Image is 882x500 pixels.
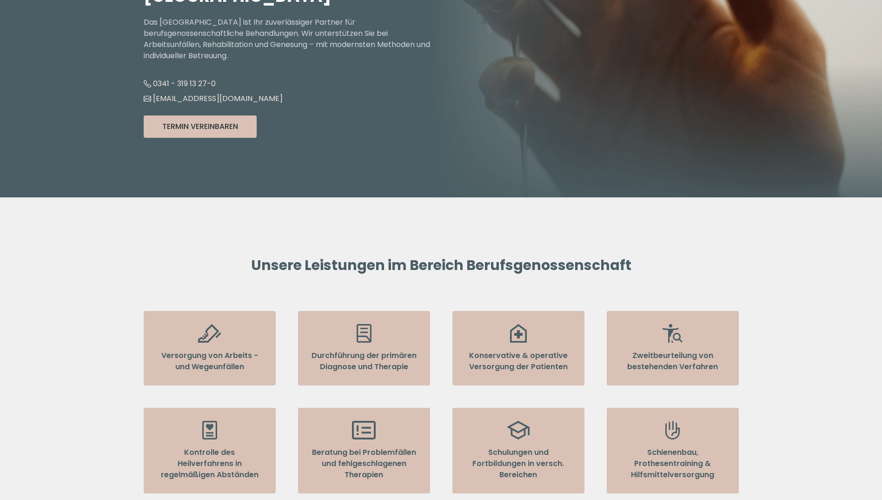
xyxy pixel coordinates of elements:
p: Konservative & operative Versorgung der Patienten [465,350,571,372]
p: Zweitbeurteilung von bestehenden Verfahren [620,350,726,372]
p: Schienenbau, Prothesentraining & Hilfsmittelversorgung [620,447,726,480]
p: Das [GEOGRAPHIC_DATA] ist Ihr zuverlässiger Partner für berufsgenossenschaftliche Behandlungen. W... [144,17,441,61]
h2: Unsere Leistungen im Bereich Berufsgenossenschaft [144,257,739,274]
a: 0341 - 319 13 27-0 [144,78,216,89]
p: Schulungen und Fortbildungen in versch. Bereichen [465,447,571,480]
button: Termin Vereinbaren [144,115,257,138]
p: Durchführung der primären Diagnose und Therapie [311,350,417,372]
a: [EMAIL_ADDRESS][DOMAIN_NAME] [144,93,283,104]
p: Kontrolle des Heilverfahrens in regelmäßigen Abständen [157,447,263,480]
p: Versorgung von Arbeits - und Wegeunfällen [157,350,263,372]
p: Beratung bei Problemfällen und fehlgeschlagenen Therapien [311,447,417,480]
